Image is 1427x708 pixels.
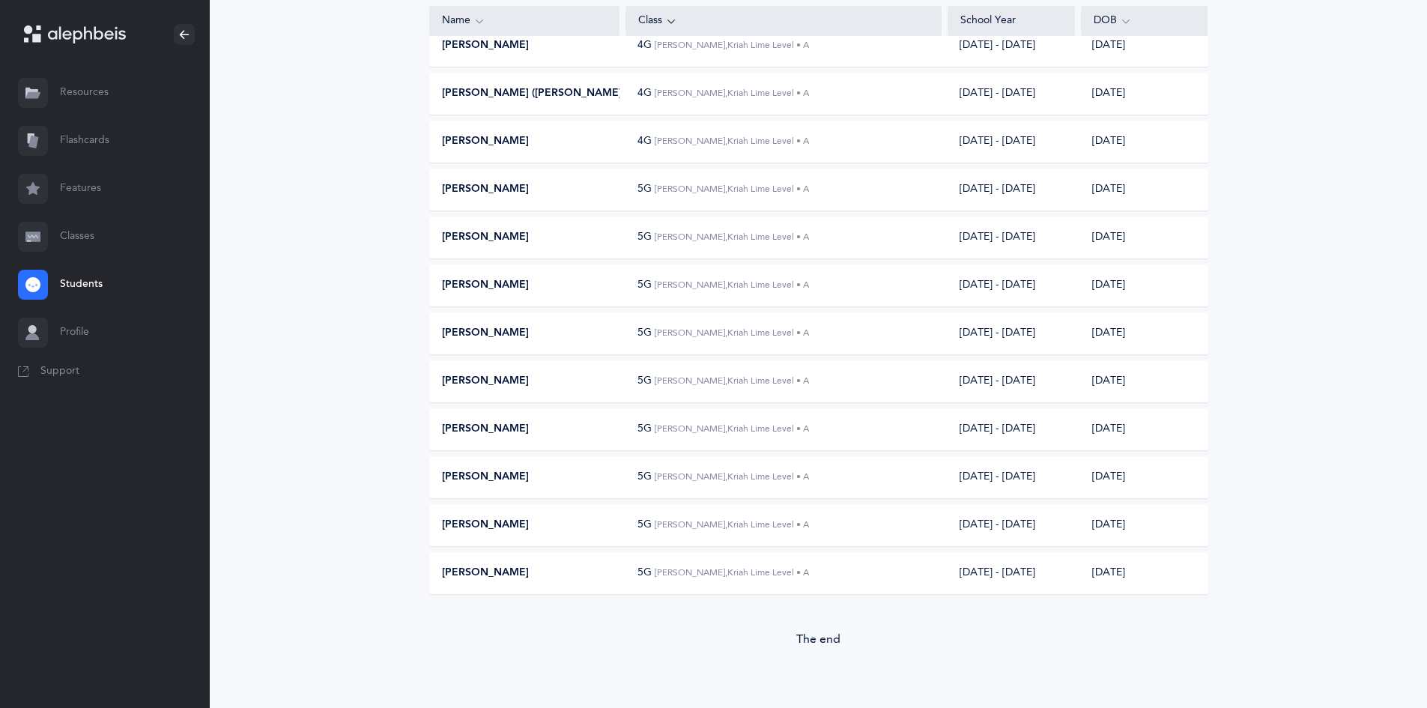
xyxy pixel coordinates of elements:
div: School Year [960,13,1062,28]
div: [DATE] - [DATE] [960,134,1035,149]
span: Support [40,364,79,379]
span: [PERSON_NAME] [442,422,529,437]
div: Class [638,13,930,29]
div: [DATE] [1080,470,1207,485]
div: [DATE] [1080,38,1207,53]
div: [DATE] - [DATE] [960,518,1035,533]
div: The end [429,630,1208,648]
span: [PERSON_NAME] [442,230,529,245]
div: DOB [1094,13,1196,29]
div: [DATE] [1080,518,1207,533]
div: [DATE] - [DATE] [960,326,1035,341]
span: 4G [637,87,652,99]
div: [DATE] - [DATE] [960,86,1035,101]
span: [PERSON_NAME] ([PERSON_NAME]) [PERSON_NAME] [442,86,715,101]
span: 5G [637,375,652,387]
span: 5G [637,231,652,243]
div: Name [442,13,607,29]
span: 5G [637,183,652,195]
div: [DATE] - [DATE] [960,182,1035,197]
span: 5G [637,327,652,339]
span: [PERSON_NAME], Kriah Lime Level • A [655,471,809,482]
div: [DATE] - [DATE] [960,422,1035,437]
span: [PERSON_NAME], Kriah Lime Level • A [655,88,809,98]
span: [PERSON_NAME], Kriah Lime Level • A [655,184,809,194]
span: 5G [637,518,652,530]
div: [DATE] - [DATE] [960,566,1035,581]
span: [PERSON_NAME], Kriah Lime Level • A [655,136,809,146]
span: [PERSON_NAME], Kriah Lime Level • A [655,279,809,290]
div: [DATE] - [DATE] [960,470,1035,485]
div: [DATE] - [DATE] [960,374,1035,389]
span: [PERSON_NAME] [442,566,529,581]
span: [PERSON_NAME] [442,182,529,197]
div: [DATE] [1080,422,1207,437]
span: [PERSON_NAME] [442,134,529,149]
span: [PERSON_NAME], Kriah Lime Level • A [655,40,809,50]
div: [DATE] [1080,134,1207,149]
div: [DATE] - [DATE] [960,230,1035,245]
div: [DATE] [1080,182,1207,197]
span: [PERSON_NAME] [442,374,529,389]
span: [PERSON_NAME] [442,518,529,533]
div: [DATE] - [DATE] [960,278,1035,293]
span: 5G [637,566,652,578]
span: [PERSON_NAME], Kriah Lime Level • A [655,375,809,386]
span: 5G [637,279,652,291]
div: [DATE] [1080,230,1207,245]
div: [DATE] - [DATE] [960,38,1035,53]
span: [PERSON_NAME] [442,278,529,293]
span: [PERSON_NAME], Kriah Lime Level • A [655,519,809,530]
span: [PERSON_NAME], Kriah Lime Level • A [655,423,809,434]
span: [PERSON_NAME], Kriah Lime Level • A [655,327,809,338]
span: [PERSON_NAME] [442,326,529,341]
span: [PERSON_NAME] [442,38,529,53]
div: [DATE] [1080,566,1207,581]
span: [PERSON_NAME], Kriah Lime Level • A [655,232,809,242]
div: [DATE] [1080,326,1207,341]
span: 5G [637,423,652,435]
span: 5G [637,471,652,482]
div: [DATE] [1080,278,1207,293]
span: [PERSON_NAME] [442,470,529,485]
div: [DATE] [1080,374,1207,389]
span: [PERSON_NAME], Kriah Lime Level • A [655,567,809,578]
span: 4G [637,135,652,147]
div: [DATE] [1080,86,1207,101]
span: 4G [637,39,652,51]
